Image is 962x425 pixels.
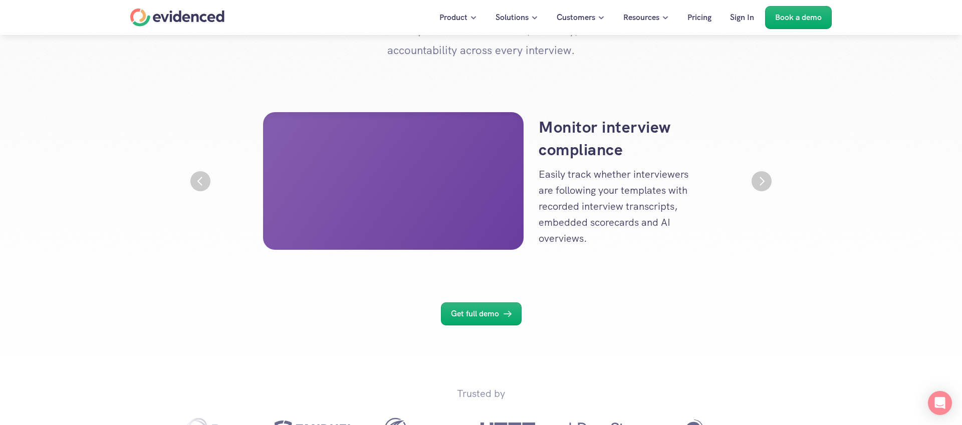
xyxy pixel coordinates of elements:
[439,11,467,24] p: Product
[928,391,952,415] div: Open Intercom Messenger
[451,307,499,320] p: Get full demo
[752,171,772,191] button: Next
[130,9,224,27] a: Home
[539,116,699,161] h3: Monitor interview compliance
[457,385,505,401] p: Trusted by
[687,11,711,24] p: Pricing
[623,11,659,24] p: Resources
[180,112,782,250] li: 2 of 3
[775,11,822,24] p: Book a demo
[730,11,754,24] p: Sign In
[723,6,762,29] a: Sign In
[356,21,606,60] p: Evidenced provides clear control, visibility, and accountability across every interview.
[539,166,699,246] p: Easily track whether interviewers are following your templates with recorded interview transcript...
[680,6,719,29] a: Pricing
[190,171,210,191] button: Previous
[496,11,529,24] p: Solutions
[557,11,595,24] p: Customers
[441,302,522,325] a: Get full demo
[765,6,832,29] a: Book a demo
